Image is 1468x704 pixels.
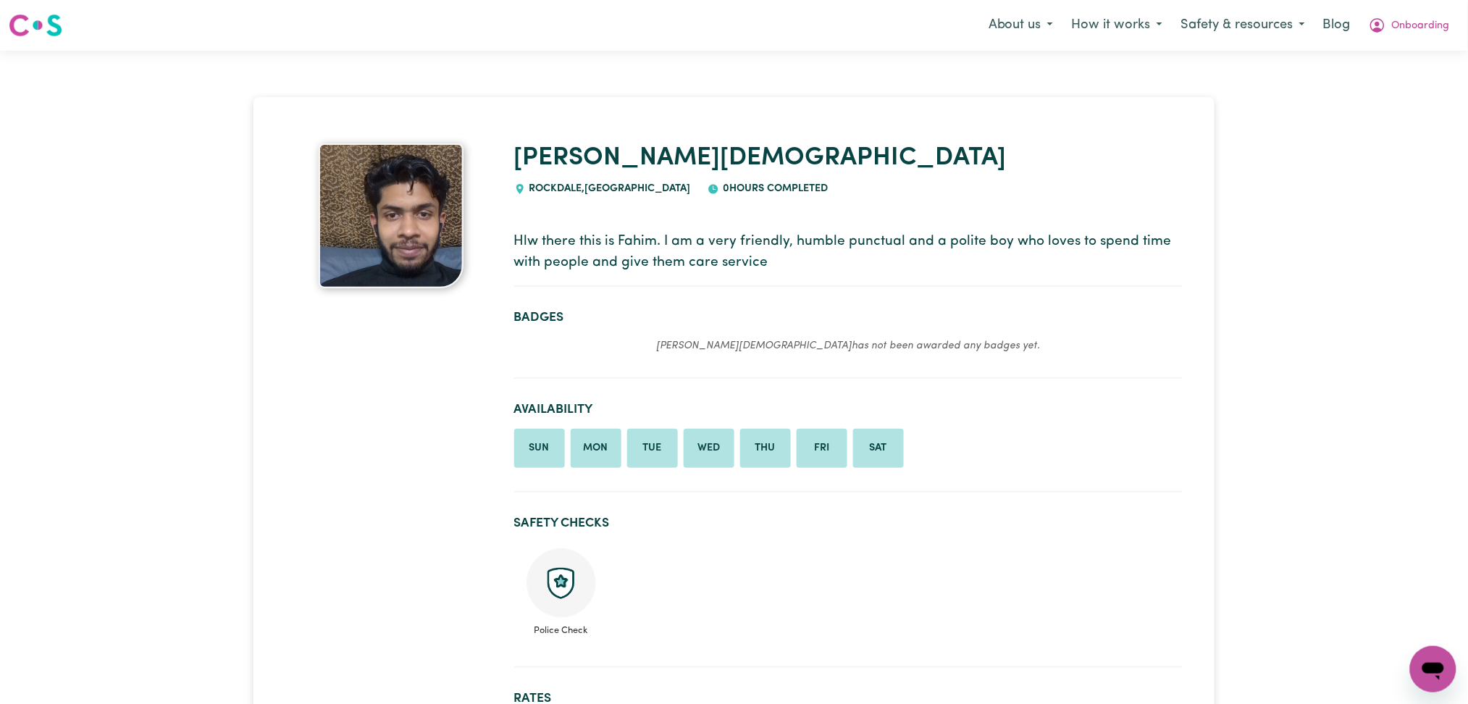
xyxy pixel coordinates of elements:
li: Available on Friday [797,429,847,468]
img: Mohammad Arafat Islam [319,143,464,288]
a: Blog [1314,9,1359,41]
img: Careseekers logo [9,12,62,38]
h2: Badges [514,310,1183,325]
span: ROCKDALE , [GEOGRAPHIC_DATA] [526,183,691,194]
a: Careseekers logo [9,9,62,42]
img: Police check [527,548,596,618]
button: How it works [1062,10,1172,41]
li: Available on Monday [571,429,621,468]
li: Available on Thursday [740,429,791,468]
span: 0 hours completed [719,183,828,194]
h2: Safety Checks [514,516,1183,531]
a: [PERSON_NAME][DEMOGRAPHIC_DATA] [514,146,1007,171]
p: Hlw there this is Fahim. I am a very friendly, humble punctual and a polite boy who loves to spen... [514,232,1183,274]
button: About us [979,10,1062,41]
span: Police Check [526,618,597,637]
button: My Account [1359,10,1459,41]
span: Onboarding [1392,18,1450,34]
button: Safety & resources [1172,10,1314,41]
a: Mohammad Arafat Islam's profile picture' [285,143,497,288]
li: Available on Wednesday [684,429,734,468]
em: [PERSON_NAME][DEMOGRAPHIC_DATA] has not been awarded any badges yet. [656,340,1041,351]
h2: Availability [514,402,1183,417]
li: Available on Tuesday [627,429,678,468]
iframe: Button to launch messaging window [1410,646,1456,692]
li: Available on Sunday [514,429,565,468]
li: Available on Saturday [853,429,904,468]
